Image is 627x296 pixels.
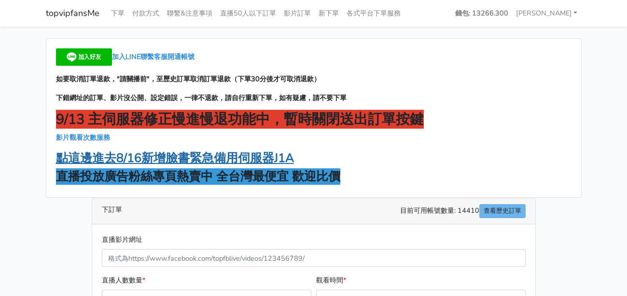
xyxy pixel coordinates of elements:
strong: 直播投放廣告粉絲專頁熱賣中 全台灣最便宜 歡迎比價 [56,168,340,185]
strong: 錢包: 13266.300 [455,8,508,18]
input: 格式為https://www.facebook.com/topfblive/videos/123456789/ [102,249,526,267]
a: topvipfansMe [46,4,99,23]
img: 加入好友 [56,48,112,66]
a: 加入LINE聯繫客服開通帳號 [56,52,195,61]
a: 點這邊進去8/16新增臉書緊急備用伺服器J1A [56,150,294,166]
strong: 如要取消訂單退款，"請關播前"，至歷史訂單取消訂單退款（下單30分後才可取消退款） [56,74,320,84]
label: 直播人數數量 [102,275,145,286]
a: 付款方式 [128,4,163,23]
a: 查看歷史訂單 [479,204,526,218]
a: [PERSON_NAME] [512,4,582,23]
strong: 下錯網址的訂單、影片沒公開、設定錯誤，一律不退款，請自行重新下單，如有疑慮，請不要下單 [56,93,347,103]
a: 影片訂單 [280,4,315,23]
a: 各式平台下單服務 [343,4,404,23]
strong: 9/13 主伺服器修正慢進慢退功能中，暫時關閉送出訂單按鍵 [56,110,424,129]
a: 聯繫&注意事項 [163,4,216,23]
div: 下訂單 [92,198,535,224]
a: 直播50人以下訂單 [216,4,280,23]
a: 影片觀看次數服務 [56,133,110,142]
label: 直播影片網址 [102,234,142,245]
label: 觀看時間 [316,275,346,286]
a: 錢包: 13266.300 [451,4,512,23]
a: 下單 [107,4,128,23]
a: 新下單 [315,4,343,23]
span: 目前可用帳號數量: 14410 [400,204,526,218]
